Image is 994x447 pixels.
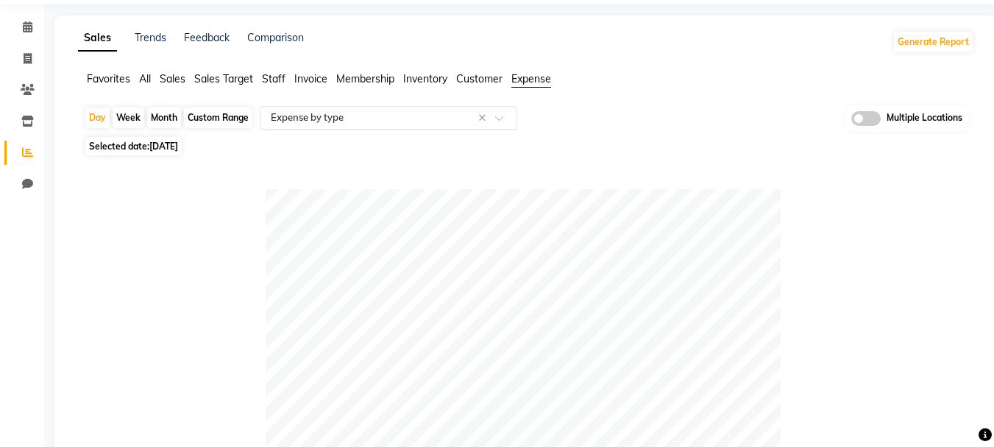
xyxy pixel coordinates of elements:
span: Selected date: [85,137,182,155]
a: Comparison [247,31,304,44]
span: Clear all [478,110,491,126]
span: [DATE] [149,141,178,152]
span: Customer [456,72,503,85]
span: Sales Target [194,72,253,85]
span: Sales [160,72,185,85]
a: Trends [135,31,166,44]
a: Sales [78,25,117,52]
a: Feedback [184,31,230,44]
span: Invoice [294,72,327,85]
span: Expense [511,72,551,85]
button: Generate Report [894,32,973,52]
span: Multiple Locations [887,111,962,126]
span: Inventory [403,72,447,85]
div: Day [85,108,110,128]
span: All [139,72,151,85]
span: Favorites [87,72,130,85]
span: Staff [262,72,285,85]
div: Week [113,108,144,128]
div: Month [147,108,181,128]
span: Membership [336,72,394,85]
div: Custom Range [184,108,252,128]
